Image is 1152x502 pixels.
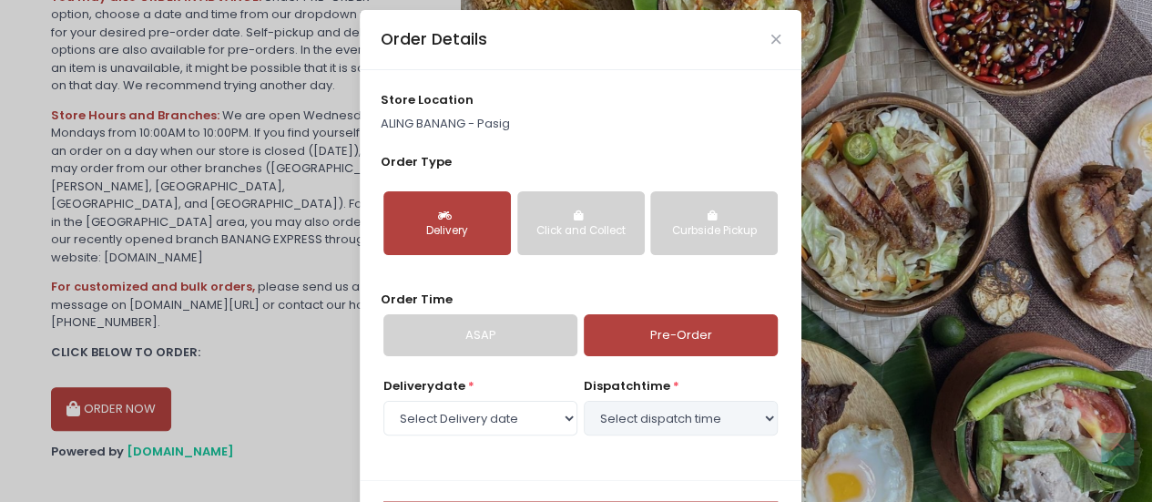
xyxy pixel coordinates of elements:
[383,191,511,255] button: Delivery
[517,191,645,255] button: Click and Collect
[663,223,765,240] div: Curbside Pickup
[381,115,781,133] p: ALING BANANG - Pasig
[530,223,632,240] div: Click and Collect
[381,27,487,51] div: Order Details
[650,191,778,255] button: Curbside Pickup
[381,91,474,108] span: store location
[584,377,670,394] span: dispatch time
[381,153,452,170] span: Order Type
[396,223,498,240] div: Delivery
[383,314,577,356] a: ASAP
[381,291,453,308] span: Order Time
[584,314,778,356] a: Pre-Order
[771,35,780,44] button: Close
[383,377,465,394] span: Delivery date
